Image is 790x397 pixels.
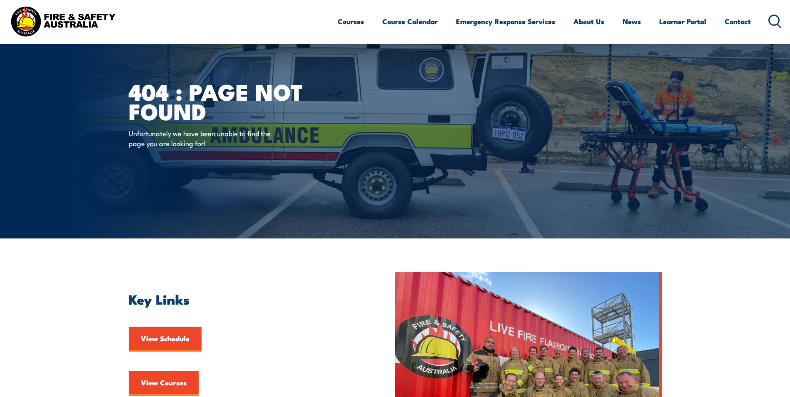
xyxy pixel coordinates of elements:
h1: 404 : Page Not Found [129,82,334,120]
a: Emergency Response Services [456,10,555,32]
h2: Key Links [129,293,357,305]
a: Contact [725,10,751,32]
a: Course Calendar [382,10,438,32]
a: News [623,10,641,32]
a: Learner Portal [659,10,706,32]
a: About Us [573,10,604,32]
a: Courses [338,10,364,32]
p: Unfortunately we have been unable to find the page you are looking for! [129,128,281,148]
a: View Courses [129,371,199,396]
a: View Schedule [129,327,202,352]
